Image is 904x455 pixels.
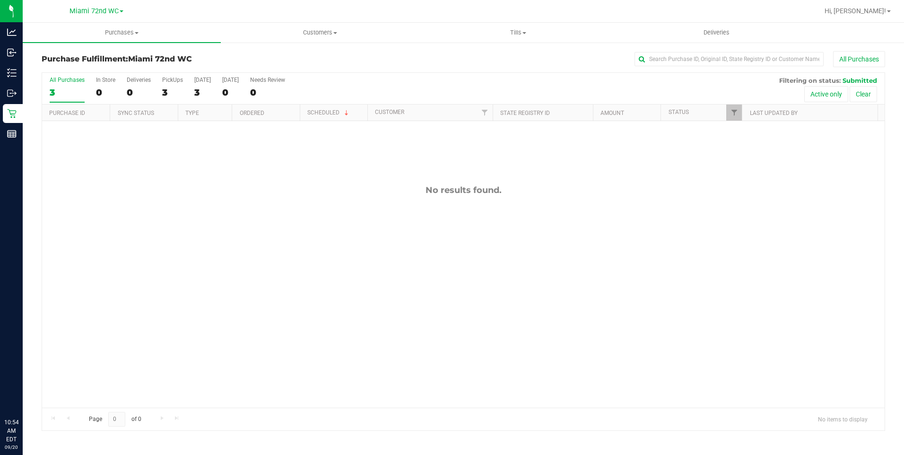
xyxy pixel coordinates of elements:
span: Miami 72nd WC [128,54,192,63]
iframe: Resource center [9,379,38,408]
span: Hi, [PERSON_NAME]! [825,7,886,15]
a: Customers [221,23,419,43]
span: Deliveries [691,28,742,37]
a: Ordered [240,110,264,116]
div: [DATE] [222,77,239,83]
a: Purchase ID [49,110,85,116]
span: Purchases [23,28,221,37]
inline-svg: Analytics [7,27,17,37]
inline-svg: Inbound [7,48,17,57]
a: Type [185,110,199,116]
div: Needs Review [250,77,285,83]
a: Tills [419,23,617,43]
div: No results found. [42,185,885,195]
a: Customer [375,109,404,115]
div: All Purchases [50,77,85,83]
div: [DATE] [194,77,211,83]
inline-svg: Inventory [7,68,17,78]
p: 10:54 AM EDT [4,418,18,444]
a: Filter [726,105,742,121]
div: Deliveries [127,77,151,83]
a: Filter [477,105,493,121]
span: Filtering on status: [779,77,841,84]
a: Status [669,109,689,115]
p: 09/20 [4,444,18,451]
a: Amount [600,110,624,116]
input: Search Purchase ID, Original ID, State Registry ID or Customer Name... [635,52,824,66]
div: 0 [222,87,239,98]
inline-svg: Outbound [7,88,17,98]
button: Clear [850,86,877,102]
span: Customers [221,28,418,37]
div: 0 [250,87,285,98]
button: All Purchases [833,51,885,67]
span: Miami 72nd WC [70,7,119,15]
div: PickUps [162,77,183,83]
h3: Purchase Fulfillment: [42,55,323,63]
a: State Registry ID [500,110,550,116]
iframe: Resource center unread badge [28,378,39,389]
div: 0 [127,87,151,98]
a: Scheduled [307,109,350,116]
div: In Store [96,77,115,83]
a: Deliveries [617,23,816,43]
span: No items to display [810,412,875,426]
span: Page of 0 [81,412,149,427]
div: 0 [96,87,115,98]
a: Last Updated By [750,110,798,116]
inline-svg: Retail [7,109,17,118]
inline-svg: Reports [7,129,17,139]
a: Sync Status [118,110,154,116]
span: Tills [420,28,617,37]
div: 3 [194,87,211,98]
div: 3 [50,87,85,98]
a: Purchases [23,23,221,43]
button: Active only [804,86,848,102]
span: Submitted [843,77,877,84]
div: 3 [162,87,183,98]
